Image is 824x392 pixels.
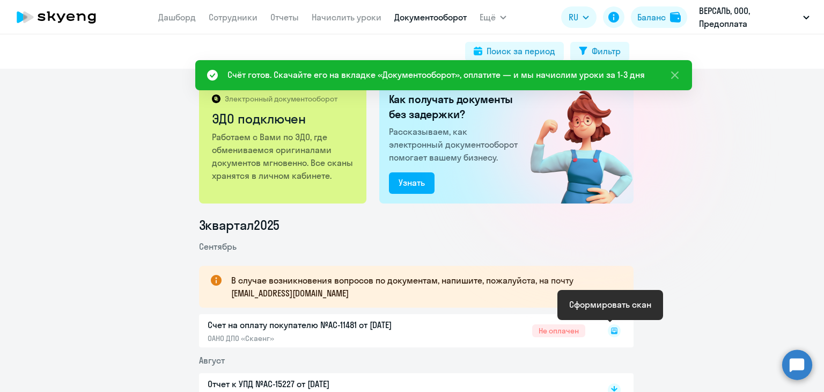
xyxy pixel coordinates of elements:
[561,6,597,28] button: RU
[212,110,355,127] h2: ЭДО подключен
[465,42,564,61] button: Поиск за период
[389,125,522,164] p: Рассказываем, как электронный документооборот помогает вашему бизнесу.
[569,11,578,24] span: RU
[394,12,467,23] a: Документооборот
[158,12,196,23] a: Дашборд
[199,216,634,234] li: 3 квартал 2025
[399,176,425,189] div: Узнать
[480,11,496,24] span: Ещё
[208,378,433,390] p: Отчет к УПД №AC-15227 от [DATE]
[631,6,687,28] button: Балансbalance
[227,68,645,81] div: Счёт готов. Скачайте его на вкладке «Документооборот», оплатите — и мы начислим уроки за 1-3 дня
[569,298,651,311] div: Сформировать скан
[389,172,435,194] button: Узнать
[199,241,237,252] span: Сентябрь
[699,4,799,30] p: ВЕРСАЛЬ, ООО, Предоплата
[209,12,257,23] a: Сотрудники
[513,82,634,204] img: connected
[637,11,666,24] div: Баланс
[570,42,629,61] button: Фильтр
[199,355,225,366] span: Август
[670,12,681,23] img: balance
[480,6,506,28] button: Ещё
[212,130,355,182] p: Работаем с Вами по ЭДО, где обмениваемся оригиналами документов мгновенно. Все сканы хранятся в л...
[270,12,299,23] a: Отчеты
[225,94,337,104] p: Электронный документооборот
[231,274,614,300] p: В случае возникновения вопросов по документам, напишите, пожалуйста, на почту [EMAIL_ADDRESS][DOM...
[487,45,555,57] div: Поиск за период
[312,12,381,23] a: Начислить уроки
[389,92,522,122] h2: Как получать документы без задержки?
[694,4,815,30] button: ВЕРСАЛЬ, ООО, Предоплата
[592,45,621,57] div: Фильтр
